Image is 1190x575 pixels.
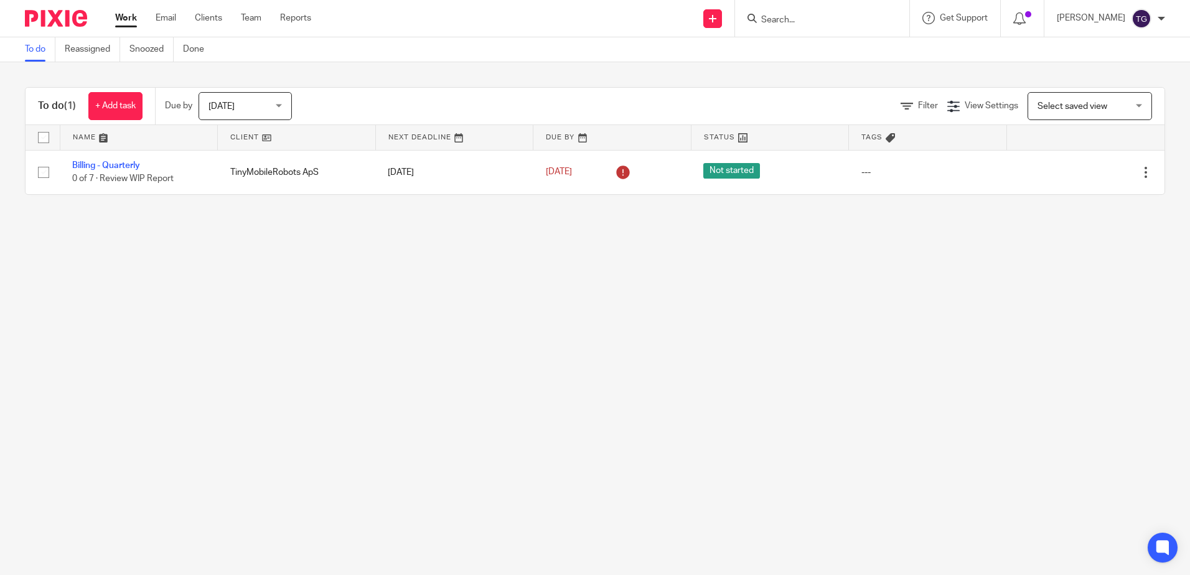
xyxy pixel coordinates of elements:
a: + Add task [88,92,143,120]
a: Reports [280,12,311,24]
p: [PERSON_NAME] [1057,12,1125,24]
span: (1) [64,101,76,111]
span: Select saved view [1038,102,1107,111]
a: Clients [195,12,222,24]
td: TinyMobileRobots ApS [218,150,376,194]
img: Pixie [25,10,87,27]
span: Get Support [940,14,988,22]
a: Work [115,12,137,24]
h1: To do [38,100,76,113]
p: Due by [165,100,192,112]
a: Done [183,37,213,62]
input: Search [760,15,872,26]
span: Not started [703,163,760,179]
td: [DATE] [375,150,533,194]
a: Snoozed [129,37,174,62]
a: Billing - Quarterly [72,161,140,170]
a: Team [241,12,261,24]
a: Reassigned [65,37,120,62]
a: Email [156,12,176,24]
span: 0 of 7 · Review WIP Report [72,174,174,183]
div: --- [861,166,995,179]
img: svg%3E [1131,9,1151,29]
a: To do [25,37,55,62]
span: [DATE] [208,102,235,111]
span: [DATE] [546,168,572,177]
span: View Settings [965,101,1018,110]
span: Tags [861,134,883,141]
span: Filter [918,101,938,110]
